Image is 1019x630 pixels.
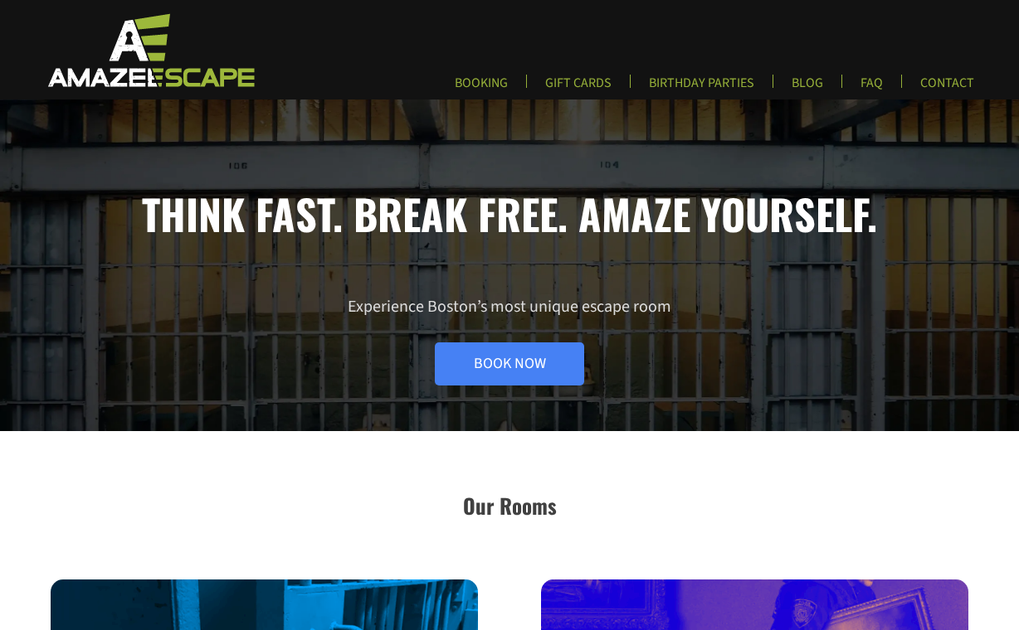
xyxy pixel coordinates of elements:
[51,296,968,385] p: Experience Boston’s most unique escape room
[27,12,272,88] img: Escape Room Game in Boston Area
[51,188,968,238] h1: Think fast. Break free. Amaze yourself.
[441,75,521,102] a: BOOKING
[532,75,625,102] a: GIFT CARDS
[907,75,987,102] a: CONTACT
[847,75,896,102] a: FAQ
[435,342,584,385] a: Book Now
[778,75,836,102] a: BLOG
[636,75,768,102] a: BIRTHDAY PARTIES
